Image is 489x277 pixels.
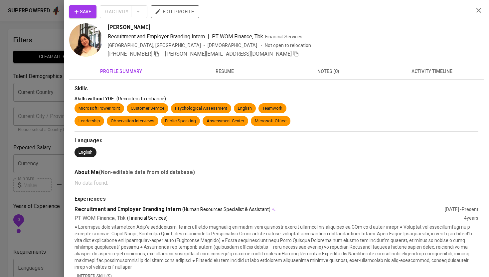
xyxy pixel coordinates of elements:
[75,215,464,222] div: PT WOM Finance, Tbk
[262,105,282,112] div: Teamwork
[208,33,209,41] span: |
[75,168,478,176] div: About Me
[384,67,480,76] span: activity timeline
[151,5,199,18] button: edit profile
[280,67,376,76] span: notes (0)
[265,42,311,49] p: Not open to relocation
[69,5,96,18] button: Save
[464,215,478,222] div: 4 years
[108,33,205,40] span: Recruitment and Employer Branding Intern
[108,23,150,31] span: [PERSON_NAME]
[165,118,196,124] div: Public Speaking
[175,105,227,112] div: Psychological Assessment
[238,105,252,112] div: English
[207,118,244,124] div: Assessment Center
[116,96,166,101] span: (Recruiters to enhance)
[151,9,199,14] a: edit profile
[99,169,195,175] b: (Non-editable data from old database)
[177,67,273,76] span: resume
[111,118,154,124] div: Observation Interviews
[73,67,169,76] span: profile summary
[165,51,292,57] span: [PERSON_NAME][EMAIL_ADDRESS][DOMAIN_NAME]
[79,105,120,112] div: Microsoft PowerPoint
[182,206,270,213] span: (Human Resources Specialist & Assistant)
[208,42,258,49] span: [DEMOGRAPHIC_DATA]
[265,34,302,39] span: Financial Services
[75,179,478,187] p: No data found.
[131,105,164,112] div: Customer Service
[255,118,286,124] div: Microsoft Office
[212,33,263,40] span: PT WOM Finance, Tbk
[108,51,152,57] span: [PHONE_NUMBER]
[127,215,168,222] p: (Financial Services)
[79,118,100,124] div: Leadership
[75,137,478,145] div: Languages
[156,7,194,16] span: edit profile
[75,224,478,270] p: ● Loremipsu dolo sitametcon Adip’e seddoeiusm, te inci utl etdo magnaaliq enimadmi veni quisnostr...
[75,8,91,16] span: Save
[75,195,478,203] div: Experiences
[75,206,445,213] div: Recruitment and Employer Branding Intern
[69,23,102,57] img: c5e794fcb1b5bac018bef75409917720.jpg
[445,206,478,213] div: [DATE] - Present
[75,96,114,101] span: Skills without YOE
[79,149,92,156] div: English
[75,85,478,93] div: Skills
[108,42,201,49] div: [GEOGRAPHIC_DATA], [GEOGRAPHIC_DATA]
